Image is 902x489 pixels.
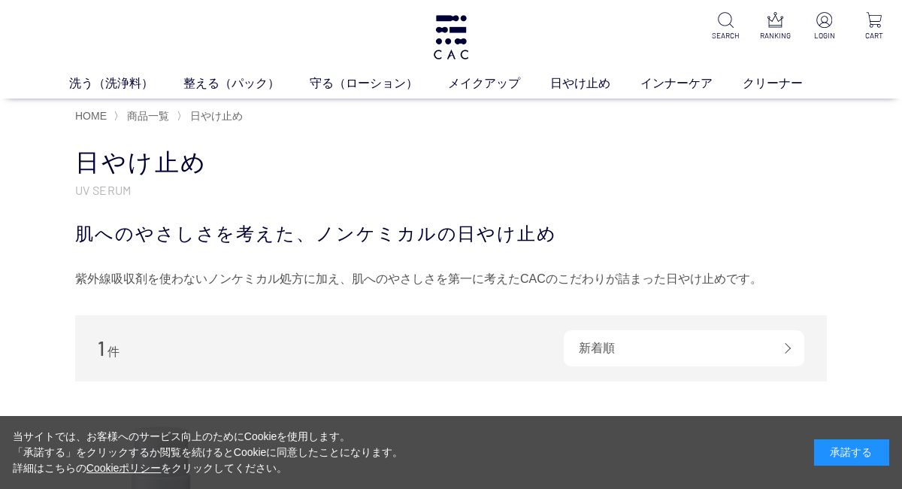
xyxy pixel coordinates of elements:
span: 1 [98,336,104,360]
a: 守る（ローション） [310,74,448,93]
span: 商品一覧 [127,110,169,122]
a: 商品一覧 [124,110,169,122]
p: CART [858,30,890,41]
a: RANKING [759,12,791,41]
div: 新着順 [564,330,804,366]
a: クリーナー [743,74,833,93]
a: HOME [75,110,107,122]
a: 整える（パック） [183,74,310,93]
p: SEARCH [710,30,741,41]
a: インナーケア [640,74,743,93]
div: 紫外線吸収剤を使わないノンケミカル処方に加え、肌へのやさしさを第一に考えたCACのこだわりが詰まった日やけ止めです。 [75,267,827,291]
div: 肌へのやさしさを考えた、ノンケミカルの日やけ止め [75,220,827,248]
span: 件 [107,345,120,358]
div: 承諾する [814,439,889,466]
a: メイクアップ [448,74,550,93]
a: LOGIN [809,12,840,41]
a: CART [858,12,890,41]
a: 洗う（洗浄料） [69,74,183,93]
a: SEARCH [710,12,741,41]
h1: 日やけ止め [75,147,827,179]
p: RANKING [759,30,791,41]
li: 〉 [114,109,173,123]
p: LOGIN [809,30,840,41]
span: 日やけ止め [190,110,243,122]
img: logo [431,15,471,59]
a: 日やけ止め [187,110,243,122]
a: Cookieポリシー [86,462,162,474]
li: 〉 [177,109,247,123]
div: 当サイトでは、お客様へのサービス向上のためにCookieを使用します。 「承諾する」をクリックするか閲覧を続けるとCookieに同意したことになります。 詳細はこちらの をクリックしてください。 [13,429,404,476]
a: 日やけ止め [550,74,640,93]
p: UV SERUM [75,182,827,198]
